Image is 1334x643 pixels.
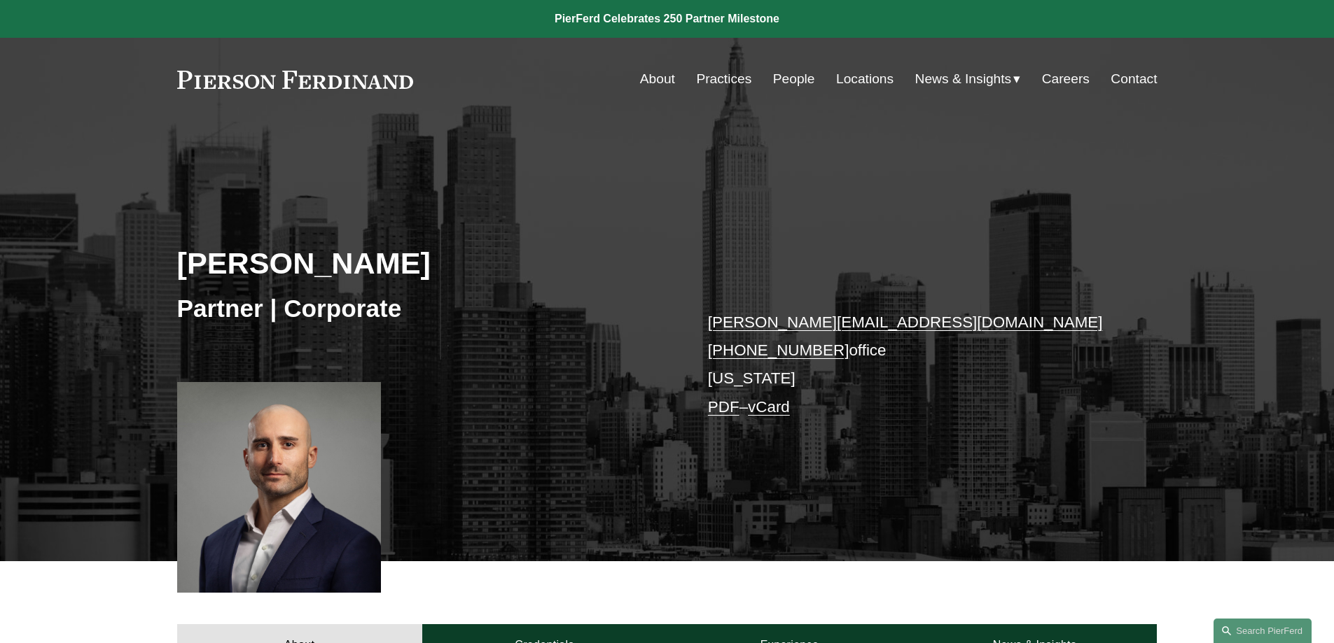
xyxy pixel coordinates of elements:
a: Practices [696,66,751,92]
p: office [US_STATE] – [708,309,1116,421]
a: folder dropdown [915,66,1021,92]
a: Search this site [1214,619,1312,643]
h2: [PERSON_NAME] [177,245,667,281]
a: About [640,66,675,92]
a: PDF [708,398,739,416]
a: Careers [1042,66,1090,92]
a: People [773,66,815,92]
a: [PERSON_NAME][EMAIL_ADDRESS][DOMAIN_NAME] [708,313,1103,331]
h3: Partner | Corporate [177,293,667,324]
a: Contact [1111,66,1157,92]
a: [PHONE_NUMBER] [708,341,849,359]
a: vCard [748,398,790,416]
span: News & Insights [915,67,1012,92]
a: Locations [836,66,894,92]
